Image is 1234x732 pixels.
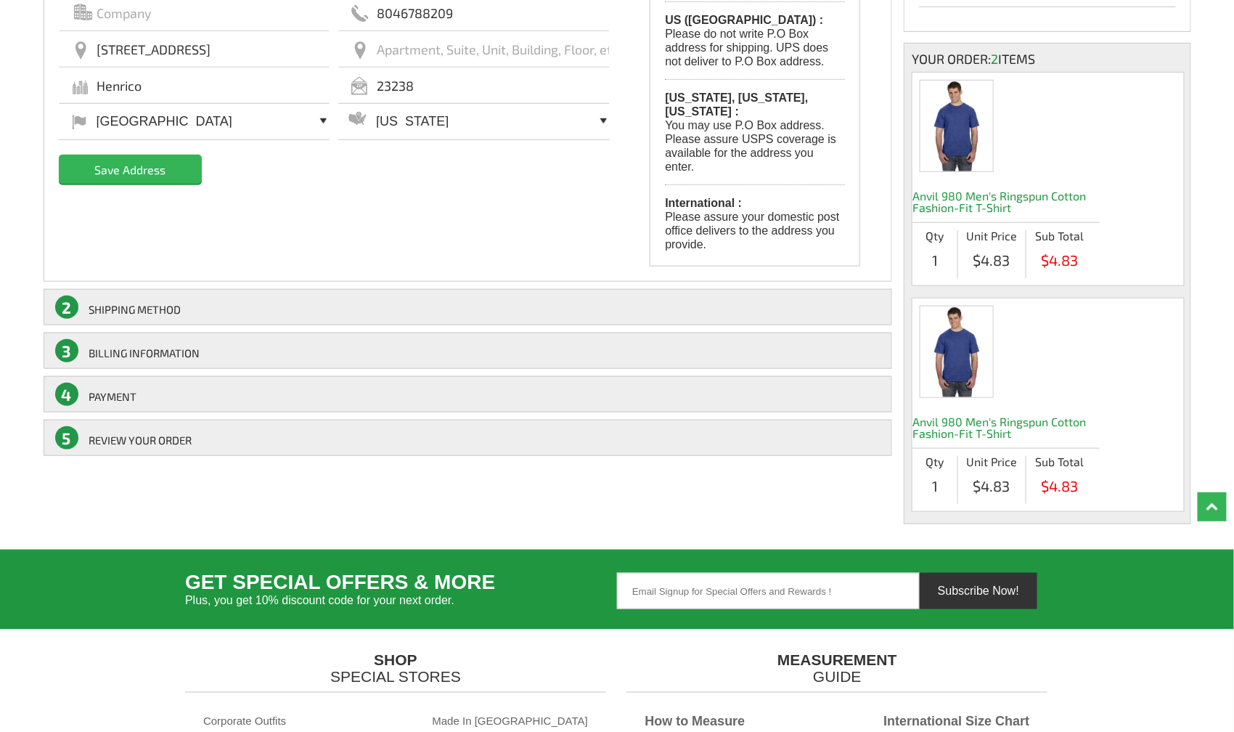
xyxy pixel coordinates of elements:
[665,185,845,251] span: Please assure your domestic post office delivers to the address you provide.
[1026,230,1094,242] li: Sub Total
[912,479,957,493] span: 1
[958,253,1026,267] span: $4.83
[626,668,1047,685] span: GUIDE
[432,715,588,728] a: Made In [GEOGRAPHIC_DATA]
[665,14,823,26] b: US ([GEOGRAPHIC_DATA]) :
[185,668,606,685] span: SPECIAL STORES
[920,573,1037,609] button: Subscribe Now!
[665,91,808,118] b: [US_STATE], [US_STATE], [US_STATE] :
[185,573,617,609] h3: Get Special Offers & More
[1026,456,1094,468] li: Sub Total
[626,651,1047,685] a: MEASUREMENTGUIDE
[55,339,78,362] span: 3
[958,479,1026,493] span: $4.83
[912,179,1100,222] h2: Anvil 980 Men's Ringspun Cotton Fashion-Fit T-Shirt
[912,253,957,267] span: 1
[185,651,606,685] a: SHOPSPECIAL STORES
[44,376,893,412] a: 4Payment
[957,456,1026,468] li: Unit Price
[55,383,78,406] span: 4
[1026,479,1094,493] span: $4.83
[617,573,920,609] input: Email Signup for Special Offers and Rewards !
[665,197,742,209] b: International :
[912,456,957,468] li: Qty
[338,31,610,68] input: Apartment, Suite, Unit, Building, Floor, etc.
[665,2,845,80] span: Please do not write P.O Box address for shipping. UPS does not deliver to P.O Box address.
[665,80,845,185] span: You may use P.O Box address. Please assure USPS coverage is available for the address you enter.
[777,651,897,668] b: MEASUREMENT
[1026,253,1094,267] span: $4.83
[957,230,1026,242] li: Unit Price
[44,289,893,325] a: 2SHIPPING Method
[44,420,893,456] a: 5REVIEW YOUR ORDER
[59,155,202,184] input: Save Address
[55,296,78,319] span: 2
[912,405,1100,448] h2: Anvil 980 Men's Ringspun Cotton Fashion-Fit T-Shirt
[203,715,286,728] a: Corporate Outfits
[44,333,893,369] a: 3BILLING INFORMATION
[59,68,330,104] input: City *
[912,230,957,242] li: Qty
[912,51,1182,67] div: Your order: Items
[55,426,78,450] span: 5
[991,51,998,67] span: 2
[59,31,330,68] input: Street Address *
[374,651,417,668] b: SHOP
[185,591,617,609] span: Plus, you get 10% discount code for your next order.
[1198,492,1227,521] a: Top
[338,68,610,104] input: Zip Code *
